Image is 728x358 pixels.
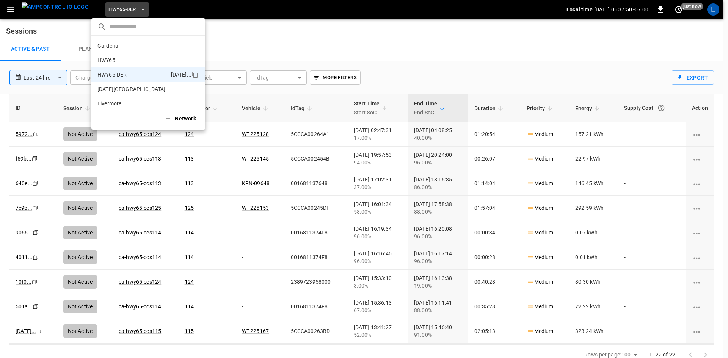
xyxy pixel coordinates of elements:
button: Network [160,111,202,127]
p: [DATE][GEOGRAPHIC_DATA] [97,85,172,93]
p: HWY65-DER [97,71,168,78]
p: Livermore [97,100,173,107]
p: HWY65 [97,56,173,64]
p: Gardena [97,42,172,50]
div: copy [191,70,199,79]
